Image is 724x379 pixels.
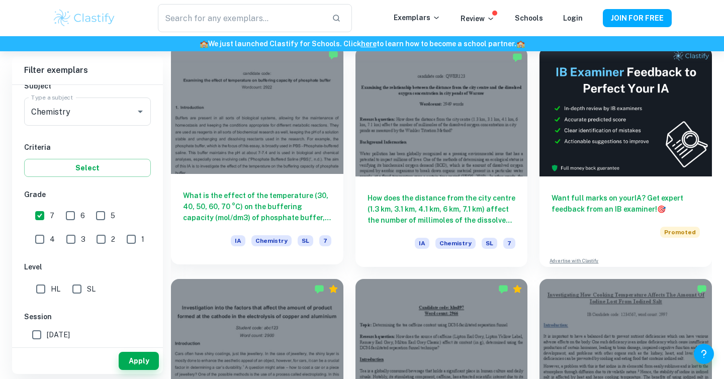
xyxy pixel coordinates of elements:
span: 7 [50,210,54,221]
span: 3 [81,234,85,245]
h6: Subject [24,80,151,91]
h6: What is the effect of the temperature (30, 40, 50, 60, 70 °C) on the buffering capacity (mol/dm3)... [183,190,331,223]
p: Review [461,13,495,24]
span: 2 [111,234,115,245]
span: SL [482,238,497,249]
span: 7 [319,235,331,246]
p: Exemplars [394,12,440,23]
a: here [361,40,377,48]
img: Marked [697,284,707,294]
span: [DATE] [47,329,70,340]
span: 🎯 [657,205,666,213]
span: 1 [141,234,144,245]
a: What is the effect of the temperature (30, 40, 50, 60, 70 °C) on the buffering capacity (mol/dm3)... [171,47,343,267]
a: Schools [515,14,543,22]
span: 6 [80,210,85,221]
h6: Level [24,261,151,272]
h6: Session [24,311,151,322]
button: Open [133,105,147,119]
label: Type a subject [31,93,73,102]
div: Premium [512,284,522,294]
img: Marked [498,284,508,294]
h6: Grade [24,189,151,200]
img: Thumbnail [539,47,712,176]
h6: Filter exemplars [12,56,163,84]
a: Want full marks on yourIA? Get expert feedback from an IB examiner!PromotedAdvertise with Clastify [539,47,712,267]
img: Clastify logo [52,8,116,28]
img: Marked [314,284,324,294]
span: Promoted [660,227,700,238]
a: Login [563,14,583,22]
a: Advertise with Clastify [550,257,598,264]
h6: How does the distance from the city centre (1.3 km, 3.1 km, 4.1 km, 6 km, 7.1 km) affect the numb... [368,193,516,226]
span: 4 [50,234,55,245]
input: Search for any exemplars... [158,4,324,32]
span: Chemistry [435,238,476,249]
h6: We just launched Clastify for Schools. Click to learn how to become a school partner. [2,38,722,49]
h6: Want full marks on your IA ? Get expert feedback from an IB examiner! [552,193,700,215]
img: Marked [328,50,338,60]
span: SL [298,235,313,246]
span: IA [415,238,429,249]
button: Apply [119,352,159,370]
span: SL [87,283,96,295]
span: 7 [503,238,515,249]
span: Chemistry [251,235,292,246]
img: Marked [512,52,522,62]
span: 🏫 [516,40,525,48]
button: Help and Feedback [694,344,714,364]
a: How does the distance from the city centre (1.3 km, 3.1 km, 4.1 km, 6 km, 7.1 km) affect the numb... [355,47,528,267]
div: Premium [328,284,338,294]
button: Select [24,159,151,177]
span: HL [51,283,60,295]
h6: Criteria [24,142,151,153]
span: 5 [111,210,115,221]
button: JOIN FOR FREE [603,9,672,27]
span: IA [231,235,245,246]
span: 🏫 [200,40,208,48]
